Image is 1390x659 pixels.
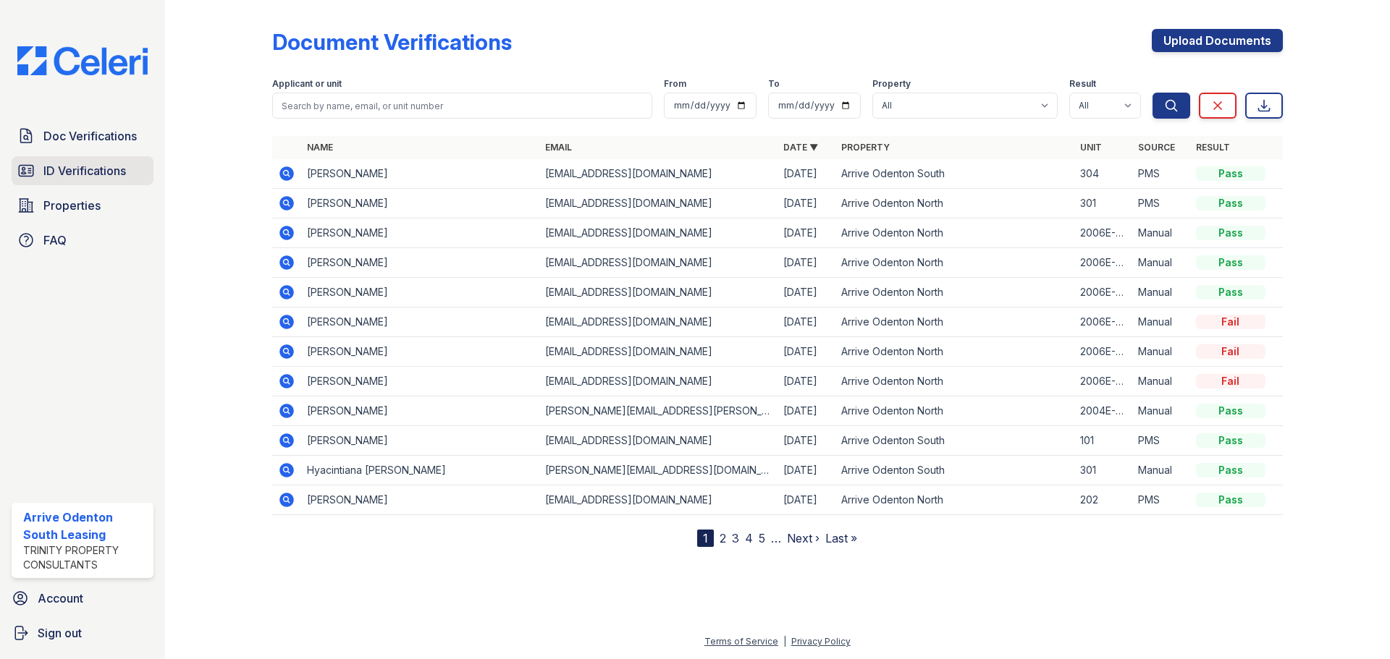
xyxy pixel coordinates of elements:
[301,485,539,515] td: [PERSON_NAME]
[539,159,778,189] td: [EMAIL_ADDRESS][DOMAIN_NAME]
[301,218,539,248] td: [PERSON_NAME]
[6,618,159,647] a: Sign out
[1132,218,1190,248] td: Manual
[835,485,1074,515] td: Arrive Odenton North
[6,46,159,75] img: CE_Logo_Blue-a8612792a0a2168367f1c8372b55b34899dd931a85d93a1a3d3e32e68fde9ad4.png
[697,530,714,547] div: 1
[732,531,739,545] a: 3
[778,159,835,189] td: [DATE]
[1132,396,1190,426] td: Manual
[1074,485,1132,515] td: 202
[1074,396,1132,426] td: 2004E-202
[1196,315,1265,329] div: Fail
[43,231,67,249] span: FAQ
[12,156,153,185] a: ID Verifications
[539,456,778,485] td: [PERSON_NAME][EMAIL_ADDRESS][DOMAIN_NAME]
[23,509,148,543] div: Arrive Odenton South Leasing
[1196,255,1265,270] div: Pass
[1074,189,1132,218] td: 301
[1132,426,1190,456] td: PMS
[778,456,835,485] td: [DATE]
[778,485,835,515] td: [DATE]
[1080,142,1102,153] a: Unit
[43,197,101,214] span: Properties
[1132,189,1190,218] td: PMS
[771,530,781,547] span: …
[872,78,911,90] label: Property
[778,337,835,367] td: [DATE]
[778,367,835,396] td: [DATE]
[307,142,333,153] a: Name
[272,29,512,55] div: Document Verifications
[835,248,1074,278] td: Arrive Odenton North
[778,396,835,426] td: [DATE]
[1196,196,1265,211] div: Pass
[1138,142,1175,153] a: Source
[539,396,778,426] td: [PERSON_NAME][EMAIL_ADDRESS][PERSON_NAME][DOMAIN_NAME]
[301,248,539,278] td: [PERSON_NAME]
[272,78,342,90] label: Applicant or unit
[6,584,159,613] a: Account
[12,122,153,150] a: Doc Verifications
[539,485,778,515] td: [EMAIL_ADDRESS][DOMAIN_NAME]
[539,278,778,307] td: [EMAIL_ADDRESS][DOMAIN_NAME]
[1196,433,1265,448] div: Pass
[301,278,539,307] td: [PERSON_NAME]
[791,636,851,647] a: Privacy Policy
[759,531,765,545] a: 5
[720,531,726,545] a: 2
[1132,485,1190,515] td: PMS
[539,426,778,456] td: [EMAIL_ADDRESS][DOMAIN_NAME]
[272,93,652,119] input: Search by name, email, or unit number
[1074,456,1132,485] td: 301
[301,337,539,367] td: [PERSON_NAME]
[301,159,539,189] td: [PERSON_NAME]
[841,142,890,153] a: Property
[301,367,539,396] td: [PERSON_NAME]
[1132,337,1190,367] td: Manual
[1132,456,1190,485] td: Manual
[778,426,835,456] td: [DATE]
[38,590,83,607] span: Account
[539,218,778,248] td: [EMAIL_ADDRESS][DOMAIN_NAME]
[1196,463,1265,477] div: Pass
[1132,367,1190,396] td: Manual
[301,189,539,218] td: [PERSON_NAME]
[301,426,539,456] td: [PERSON_NAME]
[12,191,153,220] a: Properties
[1196,226,1265,240] div: Pass
[1074,248,1132,278] td: 2006E-301
[1074,307,1132,337] td: 2006E-301
[301,456,539,485] td: Hyacintiana [PERSON_NAME]
[1132,278,1190,307] td: Manual
[12,226,153,255] a: FAQ
[783,636,786,647] div: |
[1074,159,1132,189] td: 304
[539,307,778,337] td: [EMAIL_ADDRESS][DOMAIN_NAME]
[43,127,137,145] span: Doc Verifications
[768,78,780,90] label: To
[778,307,835,337] td: [DATE]
[835,367,1074,396] td: Arrive Odenton North
[539,189,778,218] td: [EMAIL_ADDRESS][DOMAIN_NAME]
[778,248,835,278] td: [DATE]
[23,543,148,572] div: Trinity Property Consultants
[835,426,1074,456] td: Arrive Odenton South
[1196,404,1265,418] div: Pass
[1074,367,1132,396] td: 2006E-301
[301,396,539,426] td: [PERSON_NAME]
[43,162,126,179] span: ID Verifications
[1074,278,1132,307] td: 2006E-301
[1074,337,1132,367] td: 2006E-301
[778,189,835,218] td: [DATE]
[301,307,539,337] td: [PERSON_NAME]
[1074,218,1132,248] td: 2006E-301
[1196,166,1265,181] div: Pass
[539,337,778,367] td: [EMAIL_ADDRESS][DOMAIN_NAME]
[787,531,820,545] a: Next ›
[783,142,818,153] a: Date ▼
[835,307,1074,337] td: Arrive Odenton North
[835,278,1074,307] td: Arrive Odenton North
[539,367,778,396] td: [EMAIL_ADDRESS][DOMAIN_NAME]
